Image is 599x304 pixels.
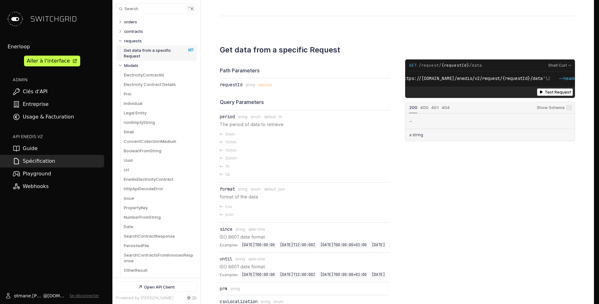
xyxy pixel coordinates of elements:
[124,224,133,229] p: Date
[124,36,194,46] a: requests
[116,282,197,292] a: Open API Client
[264,187,278,192] div: default:
[409,132,423,138] p: a string
[261,300,270,304] span: string
[251,115,261,119] span: enum
[235,257,245,261] span: string
[124,241,194,250] a: PersistedFile
[124,186,163,192] p: HttpApiDecodeError
[220,99,390,106] div: Query Parameters
[124,27,194,36] a: contracts
[124,129,134,135] p: Email
[559,76,579,81] span: --header
[124,155,194,165] a: Uuid
[124,203,194,212] a: PropertyKey
[278,187,285,192] span: json
[124,148,161,154] p: BooleanFromString
[14,293,43,299] span: otmane.[PERSON_NAME]
[124,108,194,118] a: Legal Entity
[319,242,368,248] code: [DATE]T00:00:00+01:00
[245,83,255,87] span: string
[124,212,194,222] a: NumberFromString
[381,76,548,81] span: \
[419,63,482,68] span: /request/ /data
[249,227,265,232] span: date-time
[124,110,147,116] p: Legal Entity
[220,121,390,128] p: The period of data to retrieve
[220,82,243,87] div: requestId
[124,99,194,108] a: Individual
[420,105,428,110] span: 400
[124,72,164,78] p: ElectricityContractId
[124,193,194,203] a: Issue
[124,61,194,70] a: Models
[69,293,99,298] button: Se déconnecter
[124,63,138,68] p: Models
[409,105,417,110] span: 200
[220,234,390,240] p: ISO 8601 date format
[235,227,245,232] span: string
[124,80,194,89] a: Electricity Contract Details
[220,138,390,146] li: 10min
[278,115,282,119] span: 1h
[431,105,439,110] span: 401
[258,83,272,87] div: required
[124,222,194,231] a: Date
[220,299,258,304] div: csvLocalization
[124,146,194,155] a: BooleanFromString
[124,250,194,265] a: SearchContractsFromInvoicesResponse
[124,137,194,146] a: ConsentCollectionMedium
[124,252,194,264] p: SearchContractsFromInvoicesResponse
[405,102,575,142] div: Example Responses
[220,130,390,138] li: 5min
[24,56,80,66] a: Aller à l'interface
[124,100,142,106] p: Individual
[230,287,240,291] span: string
[124,165,194,174] a: Url
[27,57,70,65] div: Aller à l'interface
[279,242,316,248] code: [DATE]T12:00:00Z
[124,231,194,241] a: SearchContractResponse
[30,14,77,24] span: SWITCHGRID
[220,67,390,74] div: Path Parameters
[124,38,142,44] p: requests
[124,46,194,61] a: Get data from a specific Request GET
[124,91,131,97] p: Prm
[188,6,191,11] span: ⌃
[220,146,390,155] li: 15min
[220,162,390,171] li: 1h
[319,272,368,278] code: [DATE]T00:00:00+01:00
[399,76,545,81] span: 'https://[DOMAIN_NAME]/enedis/v2/request/{requestId}/data'
[220,186,235,192] div: format
[220,256,232,261] div: until
[389,242,506,248] code: [DATE]T00:00:00[[GEOGRAPHIC_DATA]/[GEOGRAPHIC_DATA]]
[124,17,194,27] a: orders
[186,5,195,12] kbd: k
[124,157,133,163] p: Uuid
[124,184,194,193] a: HttpApiDecodeError
[220,114,235,119] div: period
[47,293,67,299] span: [DOMAIN_NAME]
[409,118,412,123] code: …
[220,210,390,219] li: json
[238,115,248,119] span: string
[124,19,137,25] p: orders
[220,203,390,211] li: csv
[124,267,147,273] p: OtherResult
[5,9,25,29] img: Switchgrid Logo
[116,295,173,300] a: Powered by [PERSON_NAME]
[442,105,450,110] span: 404
[124,265,194,275] a: OtherResult
[8,43,104,51] div: Enerloop
[545,90,571,94] span: Test Request
[124,127,194,137] a: Email
[220,45,340,54] h3: Get data from a specific Request
[389,272,506,278] code: [DATE]T00:00:00[[GEOGRAPHIC_DATA]/[GEOGRAPHIC_DATA]]
[124,28,143,34] p: contracts
[124,70,194,80] a: ElectricityContractId
[370,272,386,278] code: [DATE]
[279,272,316,278] code: [DATE]T12:00:00Z
[249,257,265,261] span: date-time
[240,272,276,278] code: [DATE]T00:00:00
[124,205,148,210] p: PropertyKey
